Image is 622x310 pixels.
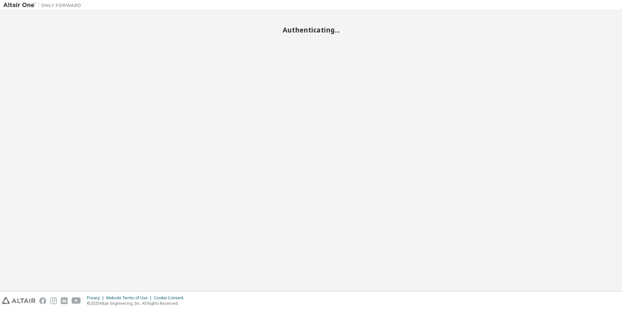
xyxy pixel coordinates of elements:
[50,297,57,304] img: instagram.svg
[61,297,68,304] img: linkedin.svg
[2,297,35,304] img: altair_logo.svg
[3,2,85,8] img: Altair One
[87,301,187,306] p: © 2025 Altair Engineering, Inc. All Rights Reserved.
[39,297,46,304] img: facebook.svg
[106,295,154,301] div: Website Terms of Use
[72,297,81,304] img: youtube.svg
[3,26,619,34] h2: Authenticating...
[87,295,106,301] div: Privacy
[154,295,187,301] div: Cookie Consent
